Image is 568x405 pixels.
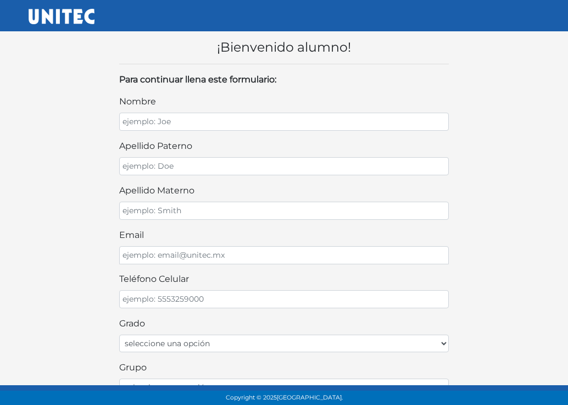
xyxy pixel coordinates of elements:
[119,184,194,197] label: apellido materno
[119,246,449,264] input: ejemplo: email@unitec.mx
[119,202,449,220] input: ejemplo: Smith
[119,73,449,86] p: Para continuar llena este formulario:
[119,229,144,242] label: email
[119,140,192,153] label: apellido paterno
[119,40,449,55] h4: ¡Bienvenido alumno!
[277,394,343,401] span: [GEOGRAPHIC_DATA].
[119,157,449,175] input: ejemplo: Doe
[119,317,145,330] label: Grado
[119,290,449,308] input: ejemplo: 5553259000
[119,95,156,108] label: nombre
[119,273,189,286] label: teléfono celular
[29,9,94,24] img: UNITEC
[119,361,147,374] label: Grupo
[119,113,449,131] input: ejemplo: Joe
